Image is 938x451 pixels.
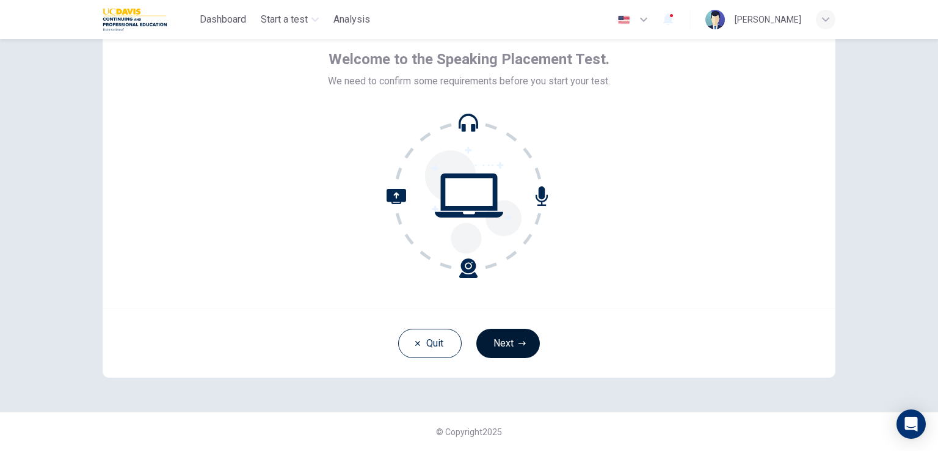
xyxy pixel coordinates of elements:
[705,10,725,29] img: Profile picture
[329,9,375,31] button: Analysis
[735,12,801,27] div: [PERSON_NAME]
[328,74,610,89] span: We need to confirm some requirements before you start your test.
[896,409,926,439] div: Open Intercom Messenger
[195,9,251,31] button: Dashboard
[616,15,631,24] img: en
[103,7,195,32] a: UC Davis logo
[398,329,462,358] button: Quit
[261,12,308,27] span: Start a test
[476,329,540,358] button: Next
[103,7,167,32] img: UC Davis logo
[329,50,609,69] span: Welcome to the Speaking Placement Test.
[333,12,370,27] span: Analysis
[200,12,246,27] span: Dashboard
[436,427,502,437] span: © Copyright 2025
[256,9,324,31] button: Start a test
